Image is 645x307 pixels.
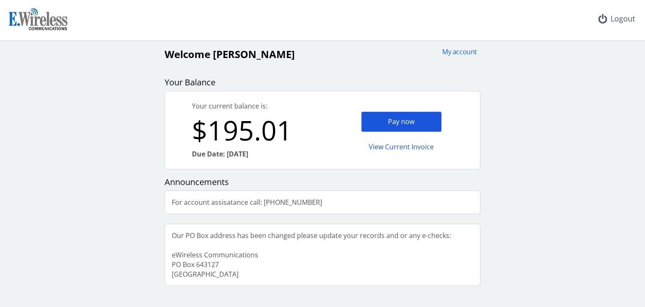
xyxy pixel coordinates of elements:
[165,77,215,88] span: Your Balance
[165,47,210,61] span: Welcome
[165,191,329,214] div: For account assisatance call: [PHONE_NUMBER]
[437,47,477,57] div: My account
[361,137,442,157] div: View Current Invoice
[165,176,229,188] span: Announcements
[192,101,322,111] div: Your current balance is:
[192,111,322,149] div: $195.01
[213,47,295,61] span: [PERSON_NAME]
[165,224,458,286] div: Our PO Box address has been changed please update your records and or any e-checks: eWireless Com...
[192,149,322,159] div: Due Date: [DATE]
[361,111,442,132] div: Pay now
